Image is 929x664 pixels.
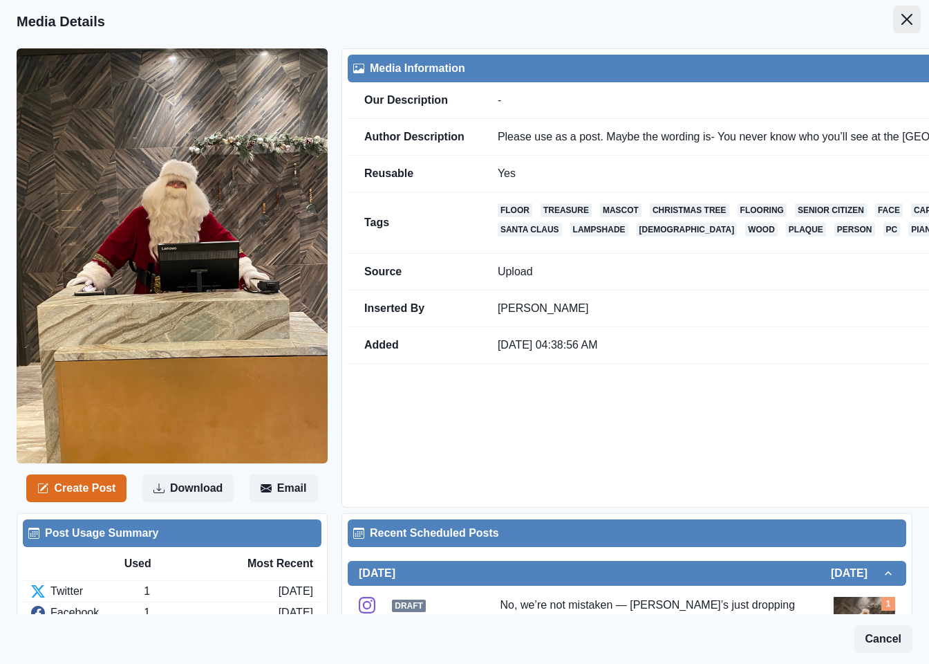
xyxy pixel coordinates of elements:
div: Used [124,555,219,572]
div: 1 [144,583,278,600]
div: [DATE] [279,605,313,621]
h2: [DATE] [831,566,881,580]
a: senior citizen [795,203,867,217]
div: 1 [144,605,278,621]
button: Email [250,474,318,502]
div: Most Recent [218,555,313,572]
a: plaque [786,223,826,237]
td: Added [348,327,481,364]
td: Source [348,254,481,290]
button: Create Post [26,474,126,502]
a: face [875,203,903,217]
td: Tags [348,192,481,254]
div: Post Usage Summary [28,525,316,542]
a: flooring [738,203,787,217]
img: cetodfp5ndrn4lxcfyhh [834,597,895,658]
img: cetodfp5ndrn4lxcfyhh [17,48,328,463]
a: person [834,223,875,237]
a: santa claus [498,223,562,237]
div: Total Media Attached [881,597,895,611]
h2: [DATE] [359,566,395,580]
div: Twitter [31,583,144,600]
button: Download [142,474,234,502]
div: Recent Scheduled Posts [353,525,901,542]
a: pc [883,223,901,237]
a: [DEMOGRAPHIC_DATA] [637,223,738,237]
a: wood [745,223,778,237]
td: Reusable [348,156,481,192]
td: Inserted By [348,290,481,327]
td: Our Description [348,82,481,119]
span: Draft [392,600,426,612]
td: Author Description [348,119,481,156]
button: Cancel [854,625,912,653]
a: christmas tree [650,203,729,217]
div: Facebook [31,605,144,621]
div: [DATE] [279,583,313,600]
a: floor [498,203,532,217]
a: lampshade [570,223,628,237]
a: treasure [541,203,592,217]
button: [DATE][DATE] [348,561,906,586]
a: mascot [600,203,641,217]
a: [PERSON_NAME] [498,302,589,314]
button: Close [893,6,921,33]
